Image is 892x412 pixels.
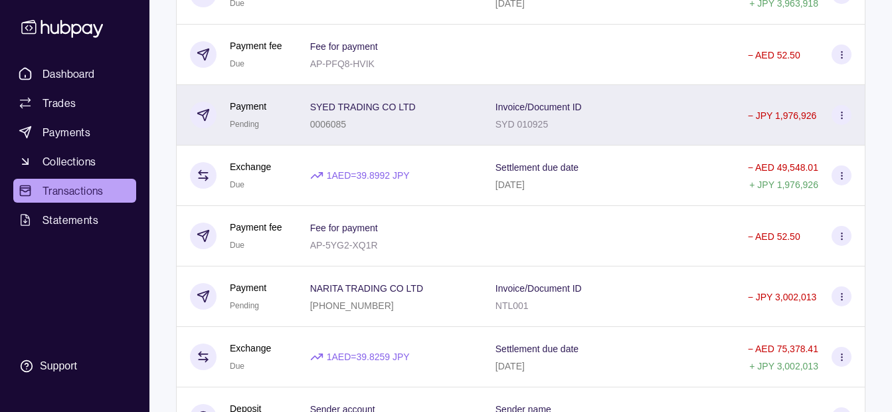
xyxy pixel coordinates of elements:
p: Invoice/Document ID [495,283,582,294]
p: Payment fee [230,220,282,235]
a: Statements [13,208,136,232]
span: Pending [230,120,259,129]
p: AP-5YG2-XQ1R [310,240,378,251]
div: Support [40,359,77,373]
span: Transactions [43,183,104,199]
p: + JPY 1,976,926 [749,179,818,190]
p: SYED TRADING CO LTD [310,102,416,112]
p: Payment [230,280,266,295]
p: − AED 75,378.41 [748,344,818,354]
span: Pending [230,301,259,310]
p: Exchange [230,159,271,174]
p: AP-PFQ8-HVIK [310,58,375,69]
p: 1 AED = 39.8992 JPY [327,168,410,183]
a: Support [13,352,136,380]
p: Settlement due date [495,162,579,173]
p: [DATE] [495,179,525,190]
p: − AED 52.50 [748,231,800,242]
span: Collections [43,154,96,169]
span: Payments [43,124,90,140]
span: Due [230,180,244,189]
span: Due [230,361,244,371]
p: NARITA TRADING CO LTD [310,283,423,294]
p: Settlement due date [495,344,579,354]
p: 0006085 [310,119,347,130]
a: Transactions [13,179,136,203]
p: Exchange [230,341,271,356]
p: NTL001 [495,300,529,311]
p: [PHONE_NUMBER] [310,300,394,311]
span: Trades [43,95,76,111]
p: − JPY 1,976,926 [748,110,817,121]
a: Payments [13,120,136,144]
a: Dashboard [13,62,136,86]
p: + JPY 3,002,013 [749,361,818,371]
p: Invoice/Document ID [495,102,582,112]
p: 1 AED = 39.8259 JPY [327,350,410,364]
p: [DATE] [495,361,525,371]
span: Due [230,241,244,250]
p: Payment fee [230,39,282,53]
a: Collections [13,150,136,173]
p: Payment [230,99,266,114]
p: − JPY 3,002,013 [748,292,817,302]
p: Fee for payment [310,41,378,52]
p: − AED 52.50 [748,50,800,60]
span: Dashboard [43,66,95,82]
p: Fee for payment [310,223,378,233]
p: SYD 010925 [495,119,548,130]
span: Due [230,59,244,68]
p: − AED 49,548.01 [748,162,818,173]
span: Statements [43,212,98,228]
a: Trades [13,91,136,115]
